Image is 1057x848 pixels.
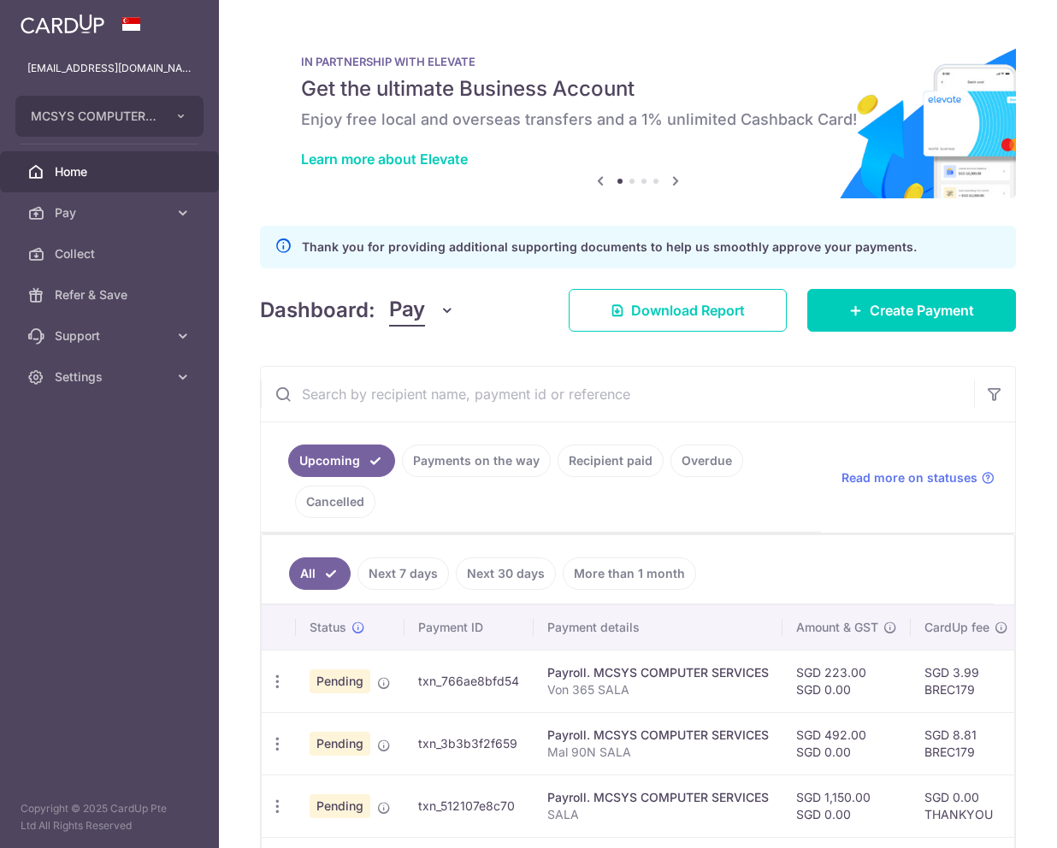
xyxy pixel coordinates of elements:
[295,486,375,518] a: Cancelled
[55,163,168,180] span: Home
[404,712,534,774] td: txn_3b3b3f2f659
[782,712,911,774] td: SGD 492.00 SGD 0.00
[301,109,975,130] h6: Enjoy free local and overseas transfers and a 1% unlimited Cashback Card!
[547,744,769,761] p: Mal 90N SALA
[357,557,449,590] a: Next 7 days
[310,669,370,693] span: Pending
[55,368,168,386] span: Settings
[404,774,534,837] td: txn_512107e8c70
[310,794,370,818] span: Pending
[911,774,1022,837] td: SGD 0.00 THANKYOU
[301,55,975,68] p: IN PARTNERSHIP WITH ELEVATE
[301,75,975,103] h5: Get the ultimate Business Account
[15,96,204,137] button: MCSYS COMPUTER SERVICES
[310,619,346,636] span: Status
[558,445,664,477] a: Recipient paid
[55,204,168,221] span: Pay
[670,445,743,477] a: Overdue
[456,557,556,590] a: Next 30 days
[782,774,911,837] td: SGD 1,150.00 SGD 0.00
[947,797,1040,839] iframe: Opens a widget where you can find more information
[260,295,375,326] h4: Dashboard:
[841,469,995,486] a: Read more on statuses
[404,650,534,712] td: txn_766ae8bfd54
[807,289,1016,332] a: Create Payment
[289,557,351,590] a: All
[402,445,551,477] a: Payments on the way
[55,245,168,262] span: Collect
[310,732,370,756] span: Pending
[796,619,878,636] span: Amount & GST
[911,650,1022,712] td: SGD 3.99 BREC179
[547,727,769,744] div: Payroll. MCSYS COMPUTER SERVICES
[547,681,769,698] p: Von 365 SALA
[261,367,974,421] input: Search by recipient name, payment id or reference
[547,664,769,681] div: Payroll. MCSYS COMPUTER SERVICES
[389,294,425,327] span: Pay
[55,327,168,344] span: Support
[563,557,696,590] a: More than 1 month
[404,605,534,650] th: Payment ID
[547,806,769,823] p: SALA
[288,445,395,477] a: Upcoming
[911,712,1022,774] td: SGD 8.81 BREC179
[389,294,455,327] button: Pay
[21,14,104,34] img: CardUp
[782,650,911,712] td: SGD 223.00 SGD 0.00
[631,300,745,321] span: Download Report
[31,108,157,125] span: MCSYS COMPUTER SERVICES
[302,237,917,257] p: Thank you for providing additional supporting documents to help us smoothly approve your payments.
[547,789,769,806] div: Payroll. MCSYS COMPUTER SERVICES
[260,27,1016,198] img: Renovation banner
[841,469,977,486] span: Read more on statuses
[301,150,468,168] a: Learn more about Elevate
[870,300,974,321] span: Create Payment
[924,619,989,636] span: CardUp fee
[534,605,782,650] th: Payment details
[569,289,787,332] a: Download Report
[55,286,168,303] span: Refer & Save
[27,60,192,77] p: [EMAIL_ADDRESS][DOMAIN_NAME]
